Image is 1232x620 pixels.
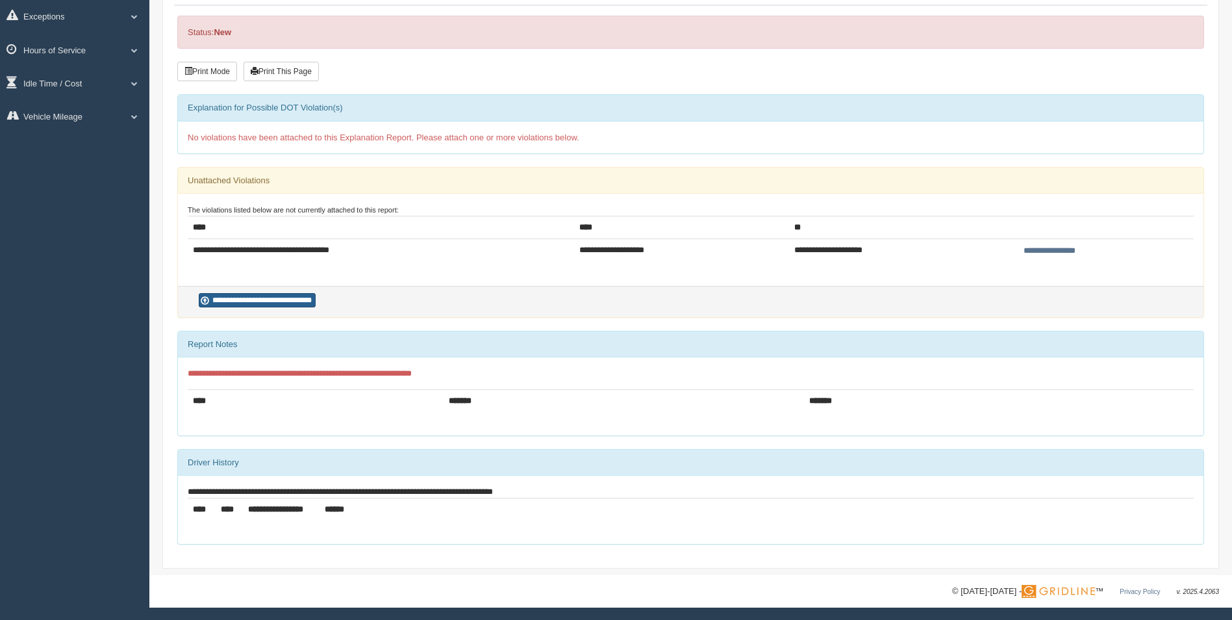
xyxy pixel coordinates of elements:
div: Unattached Violations [178,168,1203,194]
span: v. 2025.4.2063 [1177,588,1219,595]
img: Gridline [1022,585,1095,598]
span: No violations have been attached to this Explanation Report. Please attach one or more violations... [188,133,579,142]
div: Explanation for Possible DOT Violation(s) [178,95,1203,121]
div: © [DATE]-[DATE] - ™ [952,585,1219,599]
button: Print Mode [177,62,237,81]
div: Report Notes [178,331,1203,357]
button: Print This Page [244,62,319,81]
a: Privacy Policy [1120,588,1160,595]
small: The violations listed below are not currently attached to this report: [188,206,399,214]
div: Driver History [178,450,1203,476]
strong: New [214,27,231,37]
div: Status: [177,16,1204,49]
